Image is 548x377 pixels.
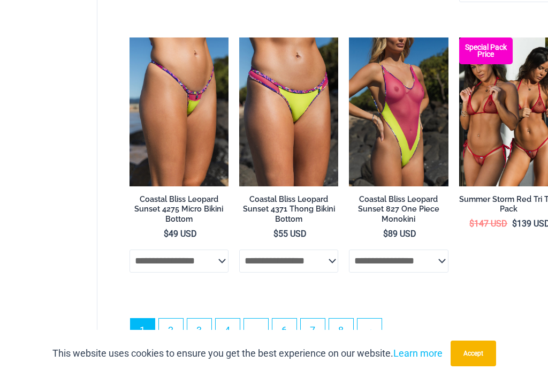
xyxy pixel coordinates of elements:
[451,341,496,366] button: Accept
[273,229,278,239] span: $
[459,44,513,58] b: Special Pack Price
[272,319,296,343] a: Page 6
[159,319,183,343] a: Page 2
[349,37,448,186] a: Coastal Bliss Leopard Sunset 827 One Piece Monokini 06Coastal Bliss Leopard Sunset 827 One Piece ...
[244,319,268,343] span: …
[239,194,338,224] h2: Coastal Bliss Leopard Sunset 4371 Thong Bikini Bottom
[52,345,443,361] p: This website uses cookies to ensure you get the best experience on our website.
[469,218,507,229] bdi: 147 USD
[130,194,229,224] h2: Coastal Bliss Leopard Sunset 4275 Micro Bikini Bottom
[239,194,338,228] a: Coastal Bliss Leopard Sunset 4371 Thong Bikini Bottom
[187,319,211,343] a: Page 3
[349,194,448,224] h2: Coastal Bliss Leopard Sunset 827 One Piece Monokini
[164,229,169,239] span: $
[383,229,416,239] bdi: 89 USD
[239,37,338,186] a: Coastal Bliss Leopard Sunset Thong Bikini 03Coastal Bliss Leopard Sunset 4371 Thong Bikini 02Coas...
[512,218,517,229] span: $
[130,37,229,186] a: Coastal Bliss Leopard Sunset 4275 Micro Bikini 01Coastal Bliss Leopard Sunset 4275 Micro Bikini 0...
[349,194,448,228] a: Coastal Bliss Leopard Sunset 827 One Piece Monokini
[131,319,155,343] span: Page 1
[469,218,474,229] span: $
[130,318,526,349] nav: Product Pagination
[273,229,307,239] bdi: 55 USD
[349,37,448,186] img: Coastal Bliss Leopard Sunset 827 One Piece Monokini 06
[216,319,240,343] a: Page 4
[164,229,197,239] bdi: 49 USD
[393,348,443,359] a: Learn more
[357,319,382,343] a: →
[130,37,229,186] img: Coastal Bliss Leopard Sunset 4275 Micro Bikini 01
[383,229,388,239] span: $
[329,319,353,343] a: Page 8
[130,194,229,228] a: Coastal Bliss Leopard Sunset 4275 Micro Bikini Bottom
[239,37,338,186] img: Coastal Bliss Leopard Sunset Thong Bikini 03
[301,319,325,343] a: Page 7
